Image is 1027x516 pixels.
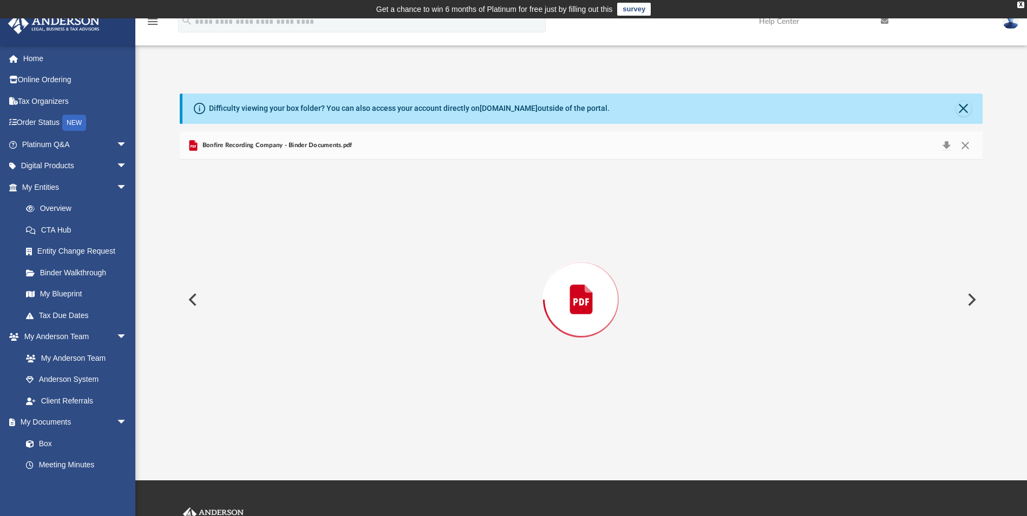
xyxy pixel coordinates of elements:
button: Previous File [180,285,204,315]
a: survey [617,3,651,16]
button: Download [937,138,956,153]
a: My Documentsarrow_drop_down [8,412,138,433]
a: Platinum Q&Aarrow_drop_down [8,134,143,155]
a: Meeting Minutes [15,454,138,476]
a: Order StatusNEW [8,112,143,134]
a: [DOMAIN_NAME] [480,104,538,113]
div: Difficulty viewing your box folder? You can also access your account directly on outside of the p... [209,103,610,114]
a: Forms Library [15,475,133,497]
a: Overview [15,198,143,220]
a: Entity Change Request [15,241,143,262]
div: Get a chance to win 6 months of Platinum for free just by filling out this [376,3,613,16]
button: Next File [959,285,983,315]
button: Close [956,138,975,153]
a: menu [146,21,159,28]
a: My Anderson Team [15,347,133,369]
a: Binder Walkthrough [15,262,143,283]
a: Client Referrals [15,390,138,412]
img: User Pic [1003,14,1019,29]
span: arrow_drop_down [116,155,138,177]
a: Online Ordering [8,69,143,91]
i: search [181,15,193,27]
a: Home [8,48,143,69]
a: Tax Organizers [8,90,143,112]
a: My Entitiesarrow_drop_down [8,176,143,198]
span: arrow_drop_down [116,134,138,156]
a: Digital Productsarrow_drop_down [8,155,143,177]
i: menu [146,15,159,28]
a: Box [15,433,133,454]
img: Anderson Advisors Platinum Portal [5,13,103,34]
div: Preview [180,131,982,439]
span: arrow_drop_down [116,412,138,434]
a: Tax Due Dates [15,305,143,326]
a: My Blueprint [15,283,138,305]
button: Close [956,101,971,116]
a: Anderson System [15,369,138,391]
a: CTA Hub [15,219,143,241]
span: arrow_drop_down [116,176,138,199]
div: close [1017,2,1024,8]
span: arrow_drop_down [116,326,138,348]
a: My Anderson Teamarrow_drop_down [8,326,138,348]
div: NEW [62,115,86,131]
span: Bonfire Recording Company - Binder Documents.pdf [200,141,352,150]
